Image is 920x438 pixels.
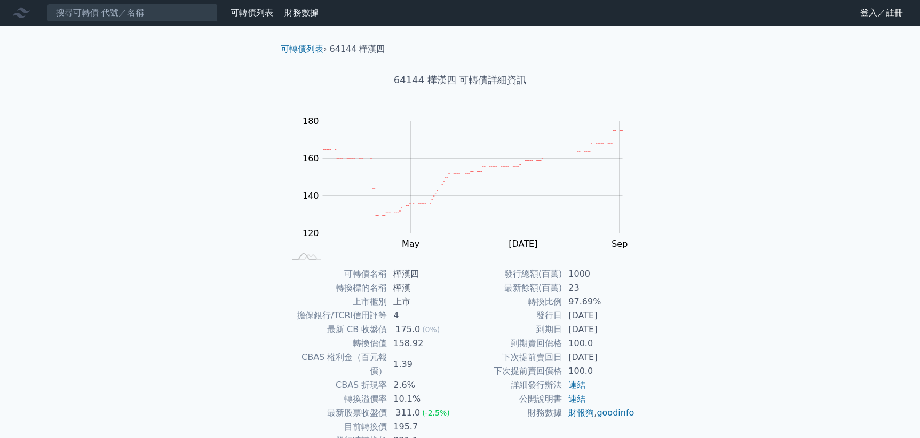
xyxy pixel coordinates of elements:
td: 轉換比例 [460,295,562,309]
g: Chart [297,116,639,249]
td: 詳細發行辦法 [460,378,562,392]
g: Series [323,130,622,215]
td: 最新 CB 收盤價 [285,323,387,337]
td: 2.6% [387,378,460,392]
td: 可轉債名稱 [285,267,387,281]
td: 發行總額(百萬) [460,267,562,281]
a: 連結 [568,380,585,390]
div: 175.0 [393,323,422,337]
td: 財務數據 [460,406,562,420]
tspan: 160 [303,153,319,163]
td: 100.0 [562,337,635,350]
td: 樺漢 [387,281,460,295]
span: (-2.5%) [422,409,450,417]
a: 連結 [568,394,585,404]
td: [DATE] [562,323,635,337]
td: 195.7 [387,420,460,434]
td: 轉換價值 [285,337,387,350]
td: 轉換溢價率 [285,392,387,406]
a: 財務數據 [284,7,319,18]
span: (0%) [422,325,440,334]
td: 100.0 [562,364,635,378]
td: 最新餘額(百萬) [460,281,562,295]
tspan: 140 [303,191,319,201]
td: 下次提前賣回價格 [460,364,562,378]
td: 轉換標的名稱 [285,281,387,295]
a: 可轉債列表 [281,44,323,54]
input: 搜尋可轉債 代號／名稱 [47,4,218,22]
tspan: 120 [303,228,319,238]
td: 到期日 [460,323,562,337]
td: 樺漢四 [387,267,460,281]
td: 公開說明書 [460,392,562,406]
a: 財報狗 [568,408,594,418]
li: › [281,43,327,56]
td: [DATE] [562,309,635,323]
td: CBAS 折現率 [285,378,387,392]
td: 最新股票收盤價 [285,406,387,420]
li: 64144 樺漢四 [330,43,385,56]
td: 到期賣回價格 [460,337,562,350]
a: goodinfo [597,408,634,418]
td: 158.92 [387,337,460,350]
td: 23 [562,281,635,295]
td: 4 [387,309,460,323]
td: 上市櫃別 [285,295,387,309]
td: 目前轉換價 [285,420,387,434]
td: 上市 [387,295,460,309]
h1: 64144 樺漢四 可轉債詳細資訊 [272,73,648,88]
td: 擔保銀行/TCRI信用評等 [285,309,387,323]
tspan: Sep [612,239,628,249]
tspan: May [402,239,419,249]
tspan: 180 [303,116,319,126]
td: 97.69% [562,295,635,309]
td: 1.39 [387,350,460,378]
td: 發行日 [460,309,562,323]
td: CBAS 權利金（百元報價） [285,350,387,378]
tspan: [DATE] [509,239,537,249]
td: , [562,406,635,420]
a: 登入／註冊 [852,4,911,21]
td: [DATE] [562,350,635,364]
td: 10.1% [387,392,460,406]
td: 下次提前賣回日 [460,350,562,364]
a: 可轉債列表 [231,7,273,18]
td: 1000 [562,267,635,281]
div: 311.0 [393,406,422,420]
